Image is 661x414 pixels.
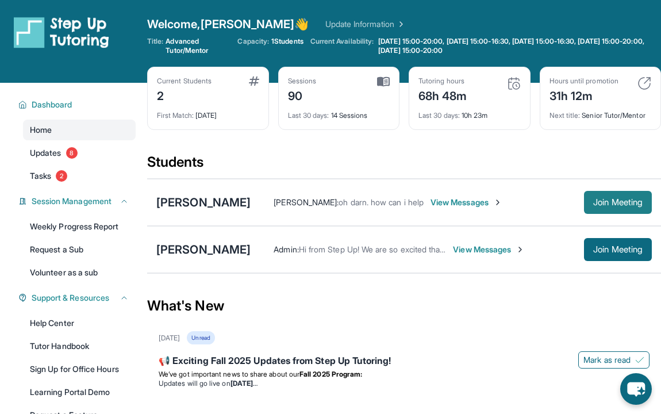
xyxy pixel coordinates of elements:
span: Dashboard [32,99,72,110]
span: [PERSON_NAME] : [274,197,339,207]
button: Join Meeting [584,238,652,261]
div: [DATE] [159,333,180,343]
div: [PERSON_NAME] [156,194,251,210]
a: Learning Portal Demo [23,382,136,402]
span: Advanced Tutor/Mentor [166,37,230,55]
span: Updates [30,147,62,159]
div: Sessions [288,76,317,86]
a: Sign Up for Office Hours [23,359,136,379]
img: Chevron-Right [493,198,502,207]
img: card [249,76,259,86]
div: 90 [288,86,317,104]
div: [PERSON_NAME] [156,241,251,258]
span: View Messages [453,244,525,255]
span: We’ve got important news to share about our [159,370,299,378]
img: card [377,76,390,87]
span: View Messages [431,197,502,208]
button: Session Management [27,195,129,207]
div: Current Students [157,76,212,86]
span: Mark as read [583,354,631,366]
button: Dashboard [27,99,129,110]
a: Updates8 [23,143,136,163]
button: chat-button [620,373,652,405]
span: 8 [66,147,78,159]
span: Last 30 days : [288,111,329,120]
img: Mark as read [635,355,644,365]
span: Admin : [274,244,298,254]
a: Request a Sub [23,239,136,260]
a: Home [23,120,136,140]
span: 1 Students [271,37,303,46]
a: Help Center [23,313,136,333]
a: Weekly Progress Report [23,216,136,237]
div: 10h 23m [418,104,521,120]
div: What's New [147,281,661,331]
span: Join Meeting [593,199,643,206]
div: 2 [157,86,212,104]
span: 2 [56,170,67,182]
span: oh darn. how can i help [339,197,424,207]
span: Capacity: [237,37,269,46]
span: Title: [147,37,163,55]
a: [DATE] 15:00-20:00, [DATE] 15:00-16:30, [DATE] 15:00-16:30, [DATE] 15:00-20:00, [DATE] 15:00-20:00 [376,37,661,55]
img: Chevron-Right [516,245,525,254]
div: 68h 48m [418,86,467,104]
button: Support & Resources [27,292,129,304]
span: Home [30,124,52,136]
a: Update Information [325,18,406,30]
span: First Match : [157,111,194,120]
a: Tasks2 [23,166,136,186]
div: Students [147,153,661,178]
span: Session Management [32,195,112,207]
span: Welcome, [PERSON_NAME] 👋 [147,16,309,32]
strong: [DATE] [230,379,258,388]
div: Hours until promotion [549,76,618,86]
div: Tutoring hours [418,76,467,86]
strong: Fall 2025 Program: [299,370,362,378]
span: Current Availability: [310,37,374,55]
img: card [637,76,651,90]
a: Tutor Handbook [23,336,136,356]
button: Mark as read [578,351,650,369]
img: logo [14,16,109,48]
div: Senior Tutor/Mentor [549,104,652,120]
div: 14 Sessions [288,104,390,120]
span: Tasks [30,170,51,182]
span: [DATE] 15:00-20:00, [DATE] 15:00-16:30, [DATE] 15:00-16:30, [DATE] 15:00-20:00, [DATE] 15:00-20:00 [378,37,659,55]
img: card [507,76,521,90]
li: Updates will go live on [159,379,650,388]
span: Next title : [549,111,581,120]
span: Join Meeting [593,246,643,253]
div: 📢 Exciting Fall 2025 Updates from Step Up Tutoring! [159,354,650,370]
img: Chevron Right [394,18,406,30]
button: Join Meeting [584,191,652,214]
span: Last 30 days : [418,111,460,120]
div: 31h 12m [549,86,618,104]
div: Unread [187,331,214,344]
a: Volunteer as a sub [23,262,136,283]
div: [DATE] [157,104,259,120]
span: Support & Resources [32,292,109,304]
